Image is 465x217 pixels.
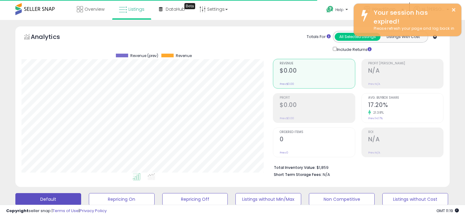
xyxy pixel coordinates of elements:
[368,96,443,100] span: Avg. Buybox Share
[326,6,334,13] i: Get Help
[451,6,456,14] button: ×
[335,7,344,12] span: Help
[128,6,144,12] span: Listings
[368,82,380,86] small: Prev: N/A
[382,193,448,205] button: Listings without Cost
[335,33,380,41] button: All Selected Listings
[280,62,355,65] span: Revenue
[369,8,457,26] div: Your session has expired!
[6,208,107,214] div: seller snap | |
[380,33,426,41] button: Listings With Cost
[280,116,294,120] small: Prev: $0.00
[80,208,107,214] a: Privacy Policy
[368,136,443,144] h2: N/A
[280,67,355,75] h2: $0.00
[166,6,185,12] span: DataHub
[184,3,195,9] div: Tooltip anchor
[323,172,330,177] span: N/A
[436,208,459,214] span: 2025-08-18 11:19 GMT
[235,193,301,205] button: Listings without Min/Max
[280,136,355,144] h2: 0
[31,32,72,43] h5: Analytics
[89,193,155,205] button: Repricing On
[6,208,29,214] strong: Copyright
[130,54,158,58] span: Revenue (prev)
[162,193,228,205] button: Repricing Off
[321,1,354,20] a: Help
[309,193,375,205] button: Non Competitive
[176,54,192,58] span: Revenue
[368,131,443,134] span: ROI
[274,165,316,170] b: Total Inventory Value:
[280,82,294,86] small: Prev: $0.00
[280,151,288,154] small: Prev: 0
[280,96,355,100] span: Profit
[85,6,104,12] span: Overview
[307,34,331,40] div: Totals For
[280,131,355,134] span: Ordered Items
[368,116,383,120] small: Prev: 14.17%
[274,163,439,171] li: $1,859
[274,172,322,177] b: Short Term Storage Fees:
[15,193,81,205] button: Default
[53,208,79,214] a: Terms of Use
[280,101,355,110] h2: $0.00
[368,101,443,110] h2: 17.20%
[368,62,443,65] span: Profit [PERSON_NAME]
[368,67,443,75] h2: N/A
[369,26,457,32] div: Please refresh your page and log back in
[368,151,380,154] small: Prev: N/A
[328,46,379,53] div: Include Returns
[371,110,384,115] small: 21.38%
